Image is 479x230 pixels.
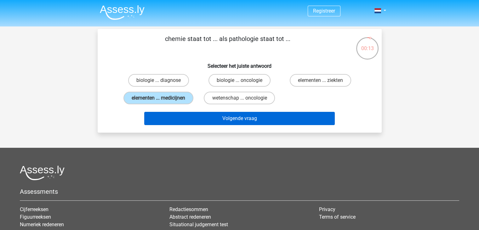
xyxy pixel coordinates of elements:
[319,214,356,220] a: Terms of service
[169,214,211,220] a: Abstract redeneren
[100,5,145,20] img: Assessly
[313,8,335,14] a: Registreer
[169,206,208,212] a: Redactiesommen
[169,221,228,227] a: Situational judgement test
[144,112,335,125] button: Volgende vraag
[208,74,271,87] label: biologie ... oncologie
[20,188,459,195] h5: Assessments
[20,221,64,227] a: Numeriek redeneren
[20,214,51,220] a: Figuurreeksen
[319,206,335,212] a: Privacy
[128,74,189,87] label: biologie ... diagnose
[108,34,348,53] p: chemie staat tot ... als pathologie staat tot ...
[204,92,275,104] label: wetenschap ... oncologie
[20,206,48,212] a: Cijferreeksen
[290,74,351,87] label: elementen ... ziekten
[108,58,372,69] h6: Selecteer het juiste antwoord
[123,92,193,104] label: elementen ... medicijnen
[20,165,65,180] img: Assessly logo
[356,37,379,52] div: 00:13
